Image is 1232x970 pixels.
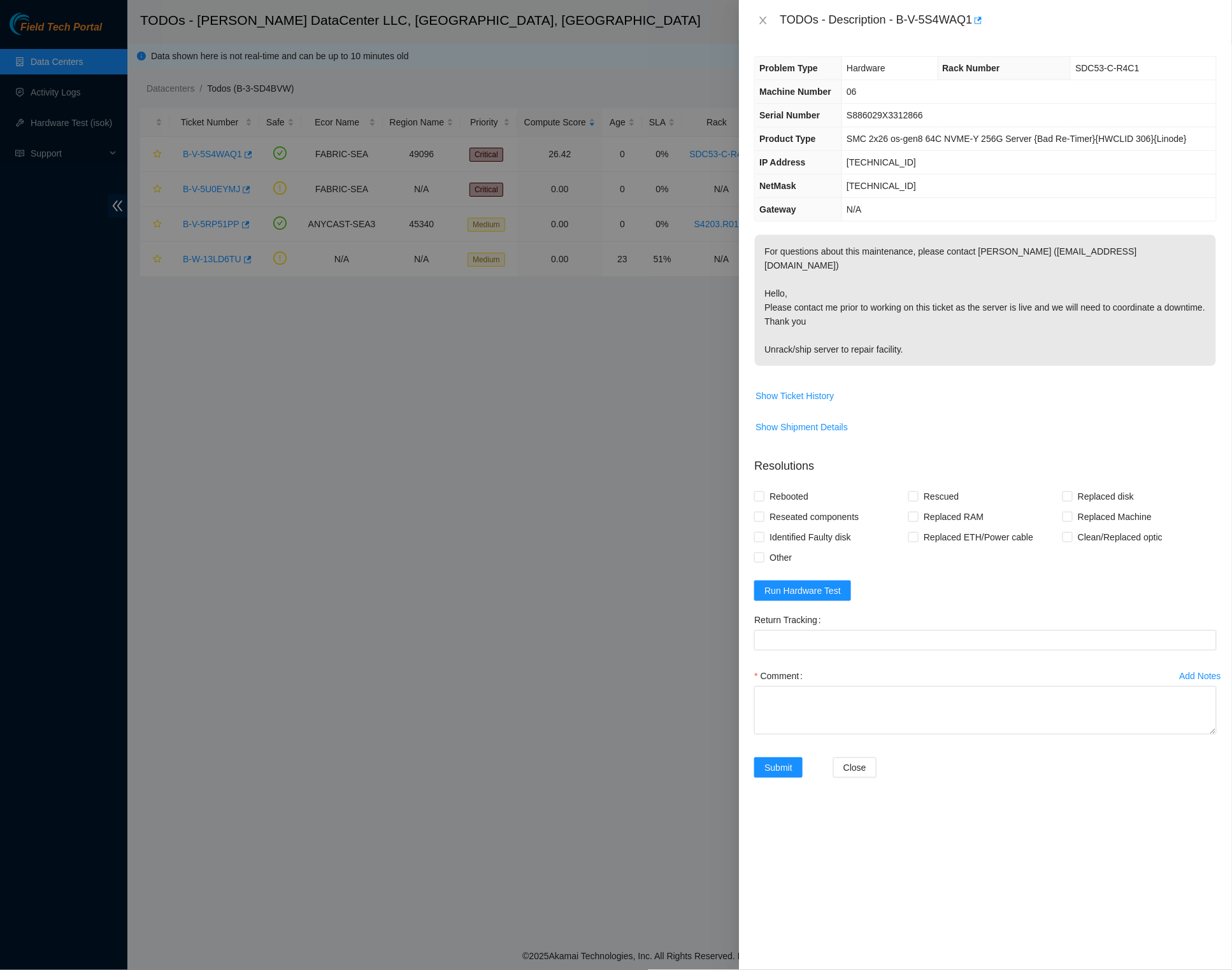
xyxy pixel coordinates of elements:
div: TODOs - Description - B-V-5S4WAQ1 [780,10,1217,31]
span: Problem Type [759,63,818,73]
button: Close [754,15,772,27]
span: Machine Number [759,87,831,97]
span: close [758,15,768,25]
span: Replaced disk [1073,486,1139,507]
span: Gateway [759,204,796,214]
span: [TECHNICAL_ID] [847,157,916,167]
span: Replaced RAM [919,507,989,527]
span: IP Address [759,157,805,167]
span: Rebooted [764,486,813,507]
span: Submit [764,761,792,775]
button: Submit [754,757,803,778]
span: 06 [847,87,857,97]
input: Return Tracking [754,630,1217,650]
span: Run Hardware Test [764,584,841,598]
button: Run Hardware Test [754,580,851,601]
span: NetMask [759,181,796,191]
p: For questions about this maintenance, please contact [PERSON_NAME] ([EMAIL_ADDRESS][DOMAIN_NAME])... [755,235,1216,366]
span: SDC53-C-R4C1 [1075,63,1139,73]
span: Show Shipment Details [756,420,848,434]
label: Comment [754,666,808,686]
span: Identified Faulty disk [764,527,856,547]
span: Clean/Replaced optic [1073,527,1168,547]
label: Return Tracking [754,610,826,630]
span: Close [843,761,866,775]
textarea: Comment [754,686,1217,735]
span: Hardware [847,63,885,73]
button: Add Notes [1179,666,1222,686]
span: Rack Number [943,63,1000,73]
span: Reseated components [764,507,864,527]
button: Show Shipment Details [755,417,849,437]
button: Show Ticket History [755,386,834,406]
button: Close [833,757,877,778]
span: N/A [847,204,861,214]
span: [TECHNICAL_ID] [847,181,916,191]
span: Replaced Machine [1073,507,1157,527]
span: Rescued [919,486,964,507]
div: Add Notes [1180,671,1221,680]
span: Other [764,547,797,568]
span: Serial Number [759,110,820,120]
span: Show Ticket History [756,389,834,403]
span: Product Type [759,134,815,144]
span: Replaced ETH/Power cable [919,527,1038,547]
p: Resolutions [754,447,1217,475]
span: SMC 2x26 os-gen8 64C NVME-Y 256G Server {Bad Re-Timer}{HWCLID 306}{Linode} [847,134,1187,144]
span: S886029X3312866 [847,110,923,120]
